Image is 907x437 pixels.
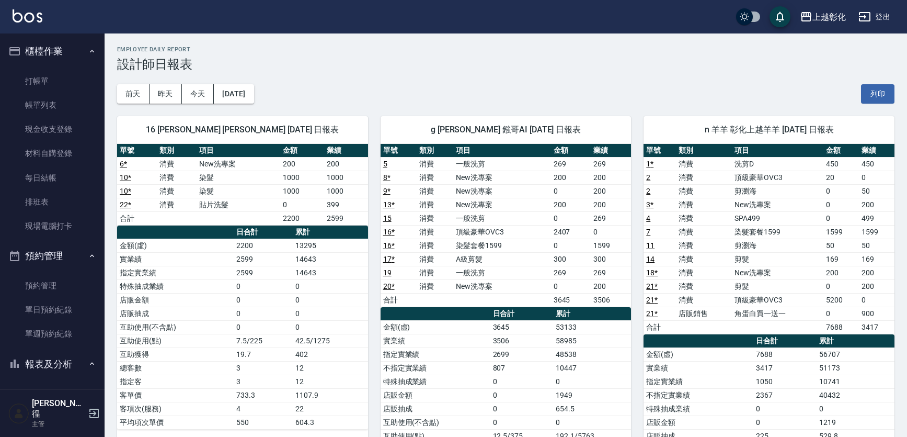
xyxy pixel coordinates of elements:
[117,375,234,388] td: 指定客
[293,239,368,252] td: 13295
[4,351,100,378] button: 報表及分析
[4,190,100,214] a: 排班表
[293,348,368,361] td: 402
[4,141,100,165] a: 材料自購登錄
[197,157,280,171] td: New洗專案
[676,184,732,198] td: 消費
[553,307,631,321] th: 累計
[823,171,859,184] td: 20
[150,84,182,104] button: 昨天
[453,279,551,293] td: New洗專案
[234,334,293,348] td: 7.5/225
[644,402,753,416] td: 特殊抽成業績
[676,225,732,239] td: 消費
[676,171,732,184] td: 消費
[859,198,894,211] td: 200
[823,198,859,211] td: 0
[591,252,631,266] td: 300
[4,322,100,346] a: 單週預約紀錄
[280,211,324,225] td: 2200
[117,416,234,429] td: 平均項次單價
[732,279,823,293] td: 剪髮
[280,171,324,184] td: 1000
[646,187,650,195] a: 2
[453,144,551,158] th: 項目
[490,375,554,388] td: 0
[753,334,817,348] th: 日合計
[859,157,894,171] td: 450
[861,84,894,104] button: 列印
[676,239,732,252] td: 消費
[812,10,846,24] div: 上越彰化
[676,279,732,293] td: 消費
[117,307,234,320] td: 店販抽成
[381,334,490,348] td: 實業績
[417,198,453,211] td: 消費
[13,9,42,23] img: Logo
[591,266,631,279] td: 269
[859,144,894,158] th: 業績
[490,416,554,429] td: 0
[732,171,823,184] td: 頂級豪華OVC3
[854,7,894,27] button: 登出
[280,157,324,171] td: 200
[383,160,387,168] a: 5
[823,157,859,171] td: 450
[4,38,100,65] button: 櫃檯作業
[823,144,859,158] th: 金額
[591,293,631,307] td: 3506
[553,416,631,429] td: 0
[453,171,551,184] td: New洗專案
[234,239,293,252] td: 2200
[490,320,554,334] td: 3645
[117,320,234,334] td: 互助使用(不含點)
[732,252,823,266] td: 剪髮
[823,279,859,293] td: 0
[234,361,293,375] td: 3
[117,361,234,375] td: 總客數
[117,266,234,279] td: 指定實業績
[817,361,894,375] td: 51173
[383,268,392,277] a: 19
[197,171,280,184] td: 染髮
[859,293,894,307] td: 0
[293,320,368,334] td: 0
[859,320,894,334] td: 3417
[676,144,732,158] th: 類別
[859,279,894,293] td: 200
[551,293,591,307] td: 3645
[324,184,368,198] td: 1000
[117,57,894,72] h3: 設計師日報表
[551,266,591,279] td: 269
[417,184,453,198] td: 消費
[646,228,650,236] a: 7
[591,225,631,239] td: 0
[4,242,100,270] button: 預約管理
[234,226,293,239] th: 日合計
[293,388,368,402] td: 1107.9
[381,388,490,402] td: 店販金額
[453,266,551,279] td: 一般洗剪
[656,125,882,135] span: n 羊羊 彰化上越羊羊 [DATE] 日報表
[117,402,234,416] td: 客項次(服務)
[280,184,324,198] td: 1000
[551,171,591,184] td: 200
[293,402,368,416] td: 22
[823,211,859,225] td: 0
[553,375,631,388] td: 0
[732,266,823,279] td: New洗專案
[453,225,551,239] td: 頂級豪華OVC3
[823,252,859,266] td: 169
[591,157,631,171] td: 269
[644,388,753,402] td: 不指定實業績
[117,279,234,293] td: 特殊抽成業績
[234,307,293,320] td: 0
[859,211,894,225] td: 499
[676,198,732,211] td: 消費
[4,274,100,298] a: 預約管理
[676,157,732,171] td: 消費
[381,402,490,416] td: 店販抽成
[234,320,293,334] td: 0
[490,307,554,321] th: 日合計
[197,184,280,198] td: 染髮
